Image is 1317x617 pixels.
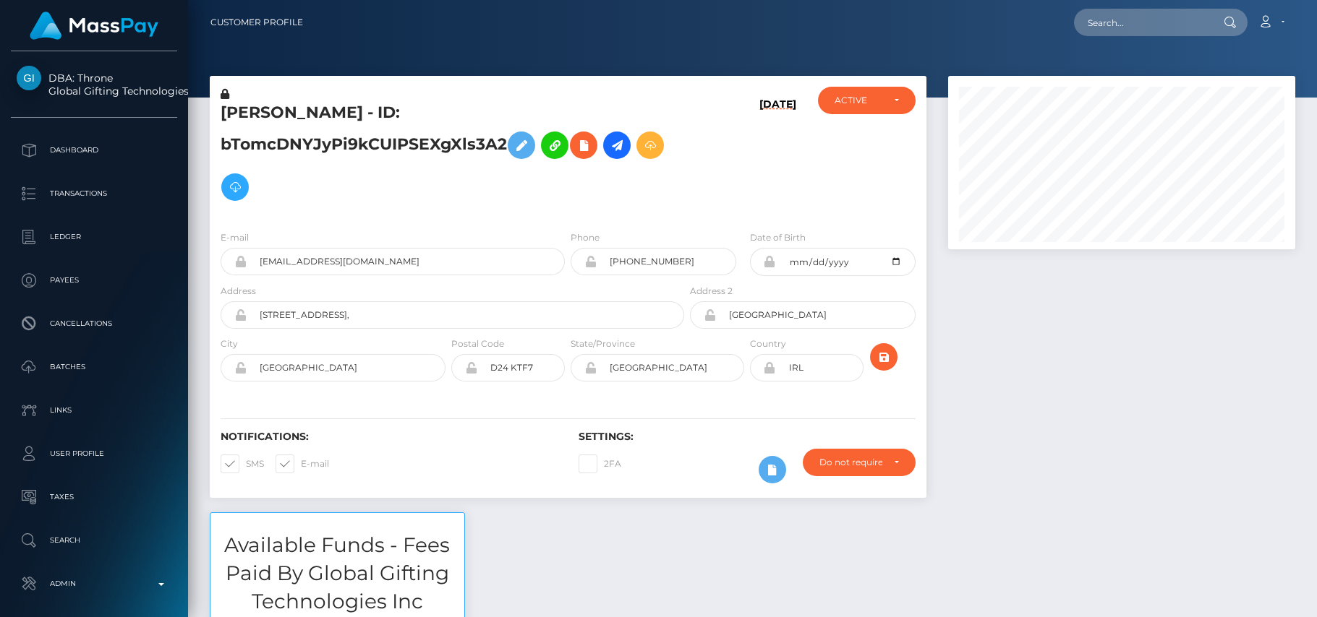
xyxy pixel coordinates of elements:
label: Country [750,337,786,350]
p: User Profile [17,443,171,465]
p: Taxes [17,486,171,508]
h6: Settings: [579,431,915,443]
a: Admin [11,566,177,602]
label: Phone [571,231,600,244]
a: Cancellations [11,306,177,342]
p: Search [17,530,171,551]
label: E-mail [276,454,329,473]
p: Cancellations [17,313,171,335]
div: Do not require [819,457,882,468]
h5: [PERSON_NAME] - ID: bTomcDNYJyPi9kCUIPSEXgXls3A2 [221,102,676,208]
input: Search... [1074,9,1210,36]
h6: Notifications: [221,431,557,443]
p: Links [17,400,171,421]
label: Address [221,285,256,298]
p: Transactions [17,183,171,204]
label: Date of Birth [750,231,806,244]
label: E-mail [221,231,249,244]
label: 2FA [579,454,621,473]
label: Postal Code [451,337,504,350]
p: Batches [17,356,171,378]
button: Do not require [803,449,916,476]
label: Address 2 [690,285,733,298]
span: DBA: Throne Global Gifting Technologies Inc [11,72,177,98]
a: Customer Profile [210,7,303,38]
div: ACTIVE [835,95,882,106]
a: Transactions [11,176,177,212]
a: Batches [11,349,177,385]
label: State/Province [571,337,635,350]
p: Payees [17,269,171,291]
p: Dashboard [17,139,171,161]
label: SMS [221,454,264,473]
img: MassPay Logo [30,12,158,40]
a: Dashboard [11,132,177,168]
a: Taxes [11,479,177,515]
button: ACTIVE [818,87,916,114]
label: City [221,337,238,350]
a: Search [11,522,177,558]
h3: Available Funds - Fees Paid By Global Gifting Technologies Inc [210,531,464,616]
a: Ledger [11,219,177,255]
p: Ledger [17,226,171,248]
p: Admin [17,573,171,595]
a: Links [11,392,177,428]
a: Initiate Payout [603,131,631,159]
img: Global Gifting Technologies Inc [17,66,41,90]
h6: [DATE] [759,98,796,213]
a: Payees [11,262,177,298]
a: User Profile [11,436,177,472]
